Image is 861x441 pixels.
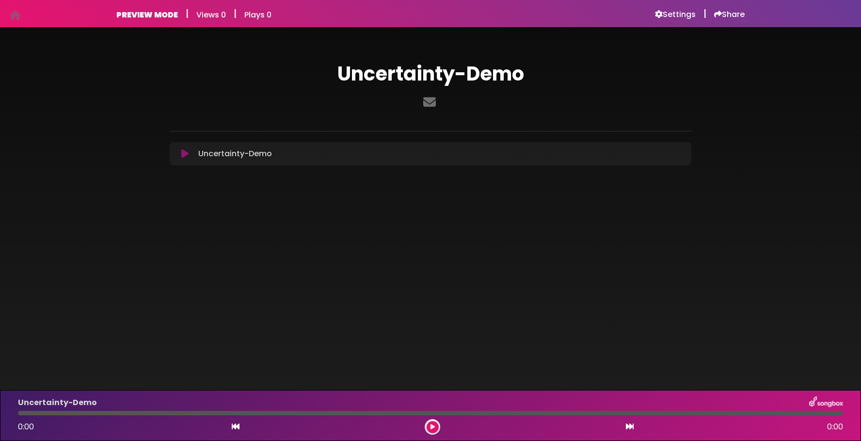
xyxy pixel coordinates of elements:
a: Settings [655,10,696,19]
h6: Plays 0 [244,10,271,19]
h6: PREVIEW MODE [116,10,178,19]
h6: Views 0 [196,10,226,19]
h5: | [186,8,189,19]
h5: | [234,8,237,19]
h5: | [703,8,706,19]
p: Uncertainty-Demo [198,148,272,160]
a: Share [714,10,745,19]
h1: Uncertainty-Demo [170,62,691,85]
